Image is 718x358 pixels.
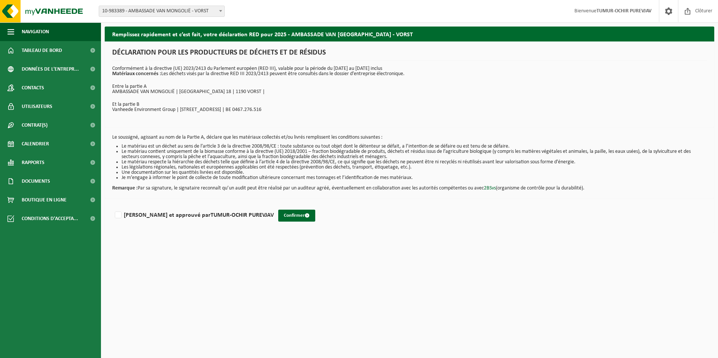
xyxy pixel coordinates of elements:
[112,107,707,112] p: Vanheede Environment Group | [STREET_ADDRESS] | BE 0467.276.516
[22,135,49,153] span: Calendrier
[112,89,707,95] p: AMBASSADE VAN MONGOLIË | [GEOGRAPHIC_DATA] 18 | 1190 VORST |
[112,102,707,107] p: Et la partie B
[22,116,47,135] span: Contrat(s)
[22,191,67,209] span: Boutique en ligne
[122,160,707,165] li: Le matériau respecte la hiérarchie des déchets telle que définie à l’article 4 de la directive 20...
[112,49,707,61] h1: DÉCLARATION POUR LES PRODUCTEURS DE DÉCHETS ET DE RÉSIDUS
[122,144,707,149] li: Le matériau est un déchet au sens de l’article 3 de la directive 2008/98/CE : toute substance ou ...
[112,84,707,89] p: Entre la partie A
[105,27,714,41] h2: Remplissez rapidement et c’est fait, votre déclaration RED pour 2025 - AMBASSADE VAN [GEOGRAPHIC_...
[278,210,315,222] button: Confirmer
[596,8,651,14] strong: TUMUR-OCHIR PUREVJAV
[211,212,274,218] strong: TUMUR-OCHIR PUREVJAV
[22,97,52,116] span: Utilisateurs
[112,71,161,77] strong: Matériaux concernés :
[113,210,274,221] label: [PERSON_NAME] et approuvé par
[99,6,224,16] span: 10-983389 - AMBASSADE VAN MONGOLIË - VORST
[22,153,45,172] span: Rapports
[112,185,138,191] strong: Remarque :
[122,170,707,175] li: Une documentation sur les quantités livrées est disponible.
[484,185,496,191] a: 2BSvs
[22,41,62,60] span: Tableau de bord
[112,180,707,191] p: Par sa signature, le signataire reconnaît qu’un audit peut être réalisé par un auditeur agréé, év...
[122,175,707,180] li: Je m’engage à informer le point de collecte de toute modification ultérieure concernant mes tonna...
[22,172,50,191] span: Documents
[122,165,707,170] li: Les législations régionales, nationales et européennes applicables ont été respectées (prévention...
[112,135,707,140] p: Le soussigné, agissant au nom de la Partie A, déclare que les matériaux collectés et/ou livrés re...
[22,22,49,41] span: Navigation
[99,6,225,17] span: 10-983389 - AMBASSADE VAN MONGOLIË - VORST
[22,78,44,97] span: Contacts
[22,209,78,228] span: Conditions d'accepta...
[112,66,707,77] p: Conformément à la directive (UE) 2023/2413 du Parlement européen (RED III), valable pour la pério...
[22,60,79,78] span: Données de l'entrepr...
[122,149,707,160] li: Le matériau contient uniquement de la biomasse conforme à la directive (UE) 2018/2001 – fraction ...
